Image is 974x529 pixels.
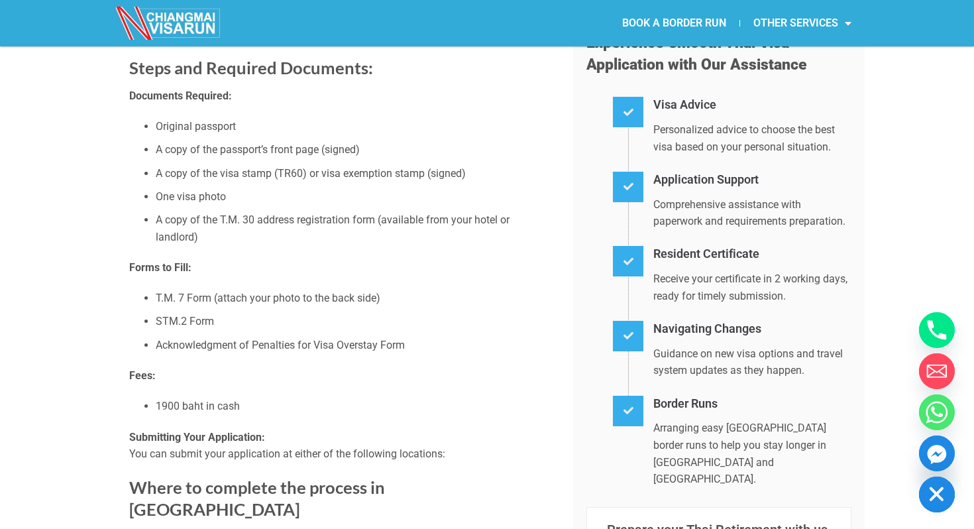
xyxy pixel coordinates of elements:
a: Phone [919,312,955,348]
li: STM.2 Form [156,313,553,330]
a: Facebook_Messenger [919,436,955,471]
li: Original passport [156,118,553,135]
h2: Steps and Required Documents: [129,57,553,79]
a: Whatsapp [919,394,955,430]
h4: Navigating Changes [653,320,851,339]
a: Email [919,353,955,389]
h2: Where to complete the process in [GEOGRAPHIC_DATA] [129,477,553,521]
p: Personalized advice to choose the best visa based on your personal situation. [653,121,851,155]
nav: Menu [487,8,865,38]
li: One visa photo [156,188,553,206]
p: Comprehensive assistance with paperwork and requirements preparation. [653,196,851,230]
strong: Documents Required: [129,89,232,102]
a: BOOK A BORDER RUN [609,8,739,38]
p: You can submit your application at either of the following locations: [129,429,553,463]
strong: Forms to Fill: [129,261,191,274]
li: A copy of the T.M. 30 address registration form (available from your hotel or landlord) [156,211,553,245]
a: OTHER SERVICES [740,8,865,38]
li: A copy of the visa stamp (TR60) or visa exemption stamp (signed) [156,165,553,182]
li: A copy of the passport’s front page (signed) [156,141,553,158]
strong: Submitting Your Application: [129,431,265,443]
li: Acknowledgment of Penalties for Visa Overstay Form [156,337,553,354]
li: T.M. 7 Form (attach your photo to the back side) [156,290,553,307]
a: Border Runs [653,396,718,410]
li: 1900 baht in cash [156,398,553,415]
strong: Fees: [129,369,156,382]
p: Guidance on new visa options and travel system updates as they happen. [653,345,851,379]
h4: Resident Certificate [653,245,851,264]
h4: Visa Advice [653,95,851,115]
h4: Application Support [653,170,851,190]
p: Receive your certificate in 2 working days, ready for timely submission. [653,270,851,304]
p: Arranging easy [GEOGRAPHIC_DATA] border runs to help you stay longer in [GEOGRAPHIC_DATA] and [GE... [653,420,851,487]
